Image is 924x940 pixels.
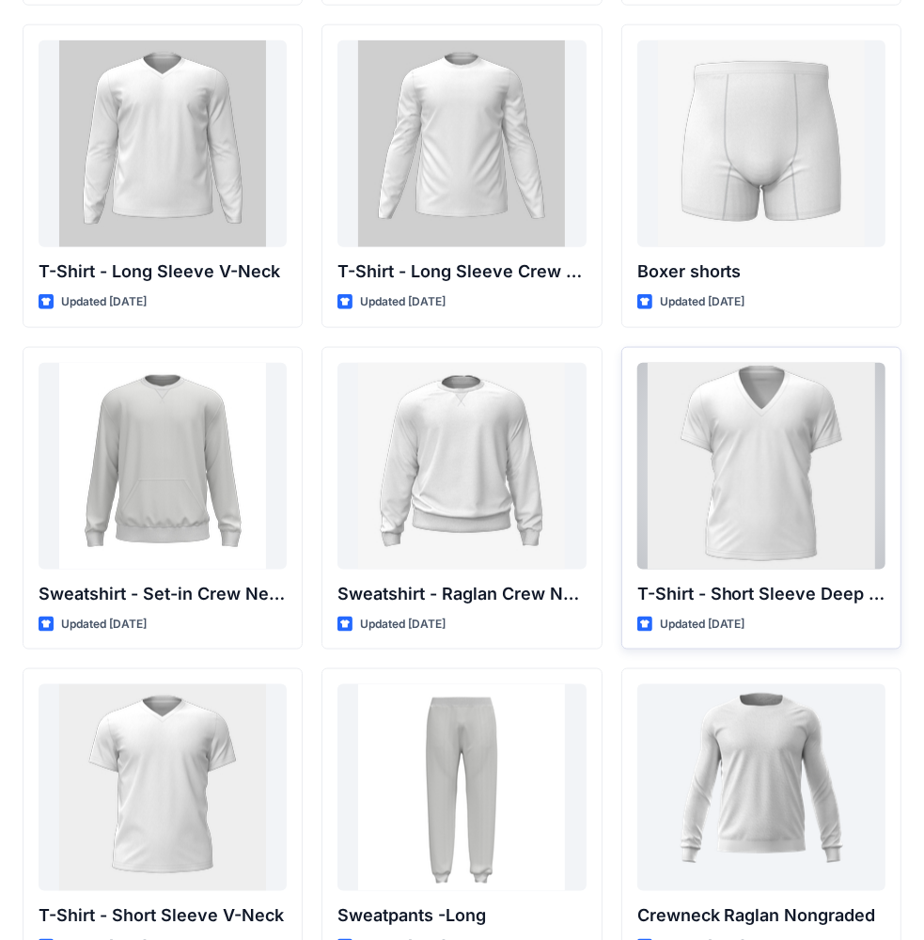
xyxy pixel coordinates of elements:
[61,292,147,312] p: Updated [DATE]
[660,292,745,312] p: Updated [DATE]
[337,902,586,929] p: Sweatpants -Long
[39,258,287,285] p: T-Shirt - Long Sleeve V-Neck
[61,615,147,634] p: Updated [DATE]
[660,615,745,634] p: Updated [DATE]
[337,40,586,247] a: T-Shirt - Long Sleeve Crew Neck
[637,581,885,607] p: T-Shirt - Short Sleeve Deep V-Neck
[637,40,885,247] a: Boxer shorts
[360,292,446,312] p: Updated [DATE]
[637,902,885,929] p: Crewneck Raglan Nongraded
[637,684,885,891] a: Crewneck Raglan Nongraded
[337,581,586,607] p: Sweatshirt - Raglan Crew Neck
[337,684,586,891] a: Sweatpants -Long
[39,902,287,929] p: T-Shirt - Short Sleeve V-Neck
[637,363,885,570] a: T-Shirt - Short Sleeve Deep V-Neck
[39,363,287,570] a: Sweatshirt - Set-in Crew Neck w Kangaroo Pocket
[337,363,586,570] a: Sweatshirt - Raglan Crew Neck
[39,581,287,607] p: Sweatshirt - Set-in Crew Neck w Kangaroo Pocket
[637,258,885,285] p: Boxer shorts
[360,615,446,634] p: Updated [DATE]
[39,40,287,247] a: T-Shirt - Long Sleeve V-Neck
[337,258,586,285] p: T-Shirt - Long Sleeve Crew Neck
[39,684,287,891] a: T-Shirt - Short Sleeve V-Neck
